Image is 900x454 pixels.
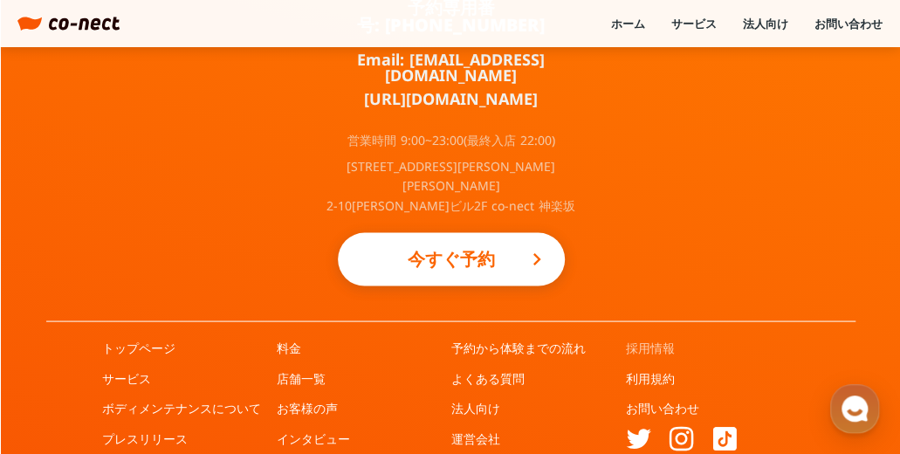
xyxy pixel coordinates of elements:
span: ホーム [45,335,76,349]
a: 法人向け [743,16,788,31]
a: サービス [671,16,717,31]
a: 利用規約 [626,369,675,387]
span: チャット [149,336,191,350]
a: 設定 [225,309,335,353]
p: [STREET_ADDRESS][PERSON_NAME][PERSON_NAME] 2-10[PERSON_NAME]ビル2F co-nect 神楽坂 [320,156,582,215]
a: ボディメンテナンスについて [102,399,261,416]
p: 営業時間 9:00~23:00(最終入店 22:00) [347,134,555,146]
a: お問い合わせ [626,399,699,416]
a: 採用情報 [626,339,675,356]
a: 予約から体験までの流れ [451,339,586,356]
a: サービス [102,369,151,387]
a: 今すぐ予約keyboard_arrow_right [338,232,565,285]
a: Email: [EMAIL_ADDRESS][DOMAIN_NAME] [320,52,582,83]
a: インタビュー [277,430,350,447]
a: ホーム [611,16,645,31]
a: トップページ [102,339,175,356]
a: [URL][DOMAIN_NAME] [364,90,538,106]
i: keyboard_arrow_right [526,248,547,269]
a: ホーム [5,309,115,353]
a: お客様の声 [277,399,338,416]
a: 法人向け [451,399,500,416]
a: よくある質問 [451,369,525,387]
a: お問い合わせ [814,16,883,31]
span: 設定 [270,335,291,349]
a: プレスリリース [102,430,188,447]
a: チャット [115,309,225,353]
p: 今すぐ予約 [373,239,530,278]
a: 店舗一覧 [277,369,326,387]
a: 運営会社 [451,430,500,447]
a: 料金 [277,339,301,356]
